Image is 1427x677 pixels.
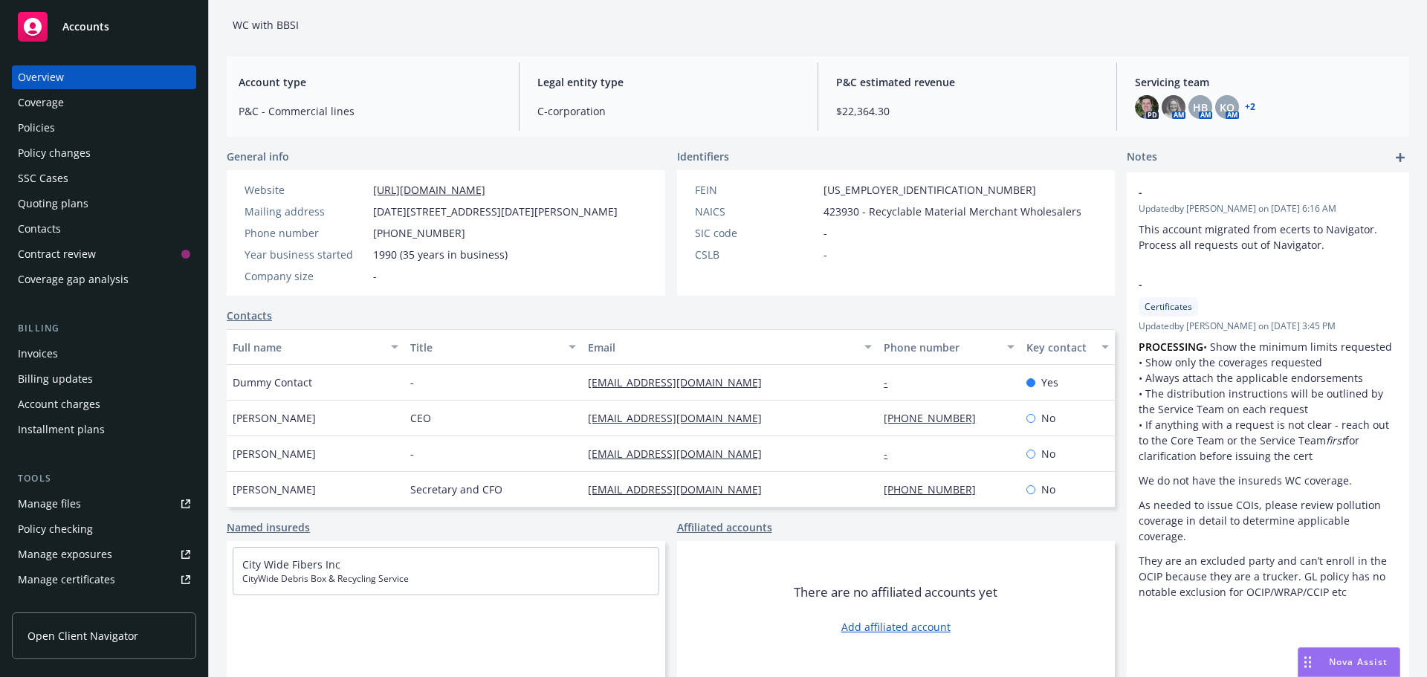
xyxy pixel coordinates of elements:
[695,182,818,198] div: FEIN
[12,568,196,592] a: Manage certificates
[1041,410,1055,426] span: No
[884,447,899,461] a: -
[373,268,377,284] span: -
[1020,329,1115,365] button: Key contact
[18,568,115,592] div: Manage certificates
[878,329,1020,365] button: Phone number
[582,329,878,365] button: Email
[12,6,196,48] a: Accounts
[823,182,1036,198] span: [US_EMPLOYER_IDENTIFICATION_NUMBER]
[12,116,196,140] a: Policies
[1162,95,1185,119] img: photo
[18,217,61,241] div: Contacts
[12,418,196,441] a: Installment plans
[12,492,196,516] a: Manage files
[1127,265,1409,612] div: -CertificatesUpdatedby [PERSON_NAME] on [DATE] 3:45 PMPROCESSING• Show the minimum limits request...
[12,321,196,336] div: Billing
[1145,300,1192,314] span: Certificates
[245,204,367,219] div: Mailing address
[18,141,91,165] div: Policy changes
[884,375,899,389] a: -
[239,74,501,90] span: Account type
[823,204,1081,219] span: 423930 - Recyclable Material Merchant Wholesalers
[12,517,196,541] a: Policy checking
[1135,95,1159,119] img: photo
[1245,103,1255,111] a: +2
[18,116,55,140] div: Policies
[1326,433,1345,447] em: first
[12,542,196,566] a: Manage exposures
[410,482,502,497] span: Secretary and CFO
[884,411,988,425] a: [PHONE_NUMBER]
[1041,446,1055,461] span: No
[12,268,196,291] a: Coverage gap analysis
[245,268,367,284] div: Company size
[1127,149,1157,166] span: Notes
[1139,339,1397,464] p: • Show the minimum limits requested • Show only the coverages requested • Always attach the appli...
[884,340,997,355] div: Phone number
[239,103,501,119] span: P&C - Commercial lines
[18,392,100,416] div: Account charges
[373,183,485,197] a: [URL][DOMAIN_NAME]
[227,329,404,365] button: Full name
[12,91,196,114] a: Coverage
[12,392,196,416] a: Account charges
[537,74,800,90] span: Legal entity type
[233,482,316,497] span: [PERSON_NAME]
[1139,497,1397,544] p: As needed to issue COIs, please review pollution coverage in detail to determine applicable cover...
[12,471,196,486] div: Tools
[1139,276,1359,292] span: -
[677,149,729,164] span: Identifiers
[588,411,774,425] a: [EMAIL_ADDRESS][DOMAIN_NAME]
[242,557,340,571] a: City Wide Fibers Inc
[537,103,800,119] span: C-corporation
[18,418,105,441] div: Installment plans
[588,375,774,389] a: [EMAIL_ADDRESS][DOMAIN_NAME]
[18,593,93,617] div: Manage claims
[884,482,988,496] a: [PHONE_NUMBER]
[588,447,774,461] a: [EMAIL_ADDRESS][DOMAIN_NAME]
[404,329,582,365] button: Title
[1298,648,1317,676] div: Drag to move
[233,446,316,461] span: [PERSON_NAME]
[12,342,196,366] a: Invoices
[1139,340,1203,354] strong: PROCESSING
[823,247,827,262] span: -
[18,242,96,266] div: Contract review
[62,21,109,33] span: Accounts
[18,192,88,216] div: Quoting plans
[18,268,129,291] div: Coverage gap analysis
[12,217,196,241] a: Contacts
[1139,473,1397,488] p: We do not have the insureds WC coverage.
[18,166,68,190] div: SSC Cases
[12,242,196,266] a: Contract review
[373,247,508,262] span: 1990 (35 years in business)
[841,619,951,635] a: Add affiliated account
[836,103,1098,119] span: $22,364.30
[18,492,81,516] div: Manage files
[18,91,64,114] div: Coverage
[12,192,196,216] a: Quoting plans
[695,225,818,241] div: SIC code
[1041,482,1055,497] span: No
[245,182,367,198] div: Website
[27,628,138,644] span: Open Client Navigator
[373,225,465,241] span: [PHONE_NUMBER]
[242,572,650,586] span: CityWide Debris Box & Recycling Service
[1139,184,1359,200] span: -
[1139,320,1397,333] span: Updated by [PERSON_NAME] on [DATE] 3:45 PM
[1041,375,1058,390] span: Yes
[823,225,827,241] span: -
[245,225,367,241] div: Phone number
[1139,202,1397,216] span: Updated by [PERSON_NAME] on [DATE] 6:16 AM
[12,141,196,165] a: Policy changes
[18,517,93,541] div: Policy checking
[12,593,196,617] a: Manage claims
[695,204,818,219] div: NAICS
[233,410,316,426] span: [PERSON_NAME]
[1127,172,1409,265] div: -Updatedby [PERSON_NAME] on [DATE] 6:16 AMThis account migrated from ecerts to Navigator. Process...
[227,308,272,323] a: Contacts
[245,247,367,262] div: Year business started
[1193,100,1208,115] span: HB
[836,74,1098,90] span: P&C estimated revenue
